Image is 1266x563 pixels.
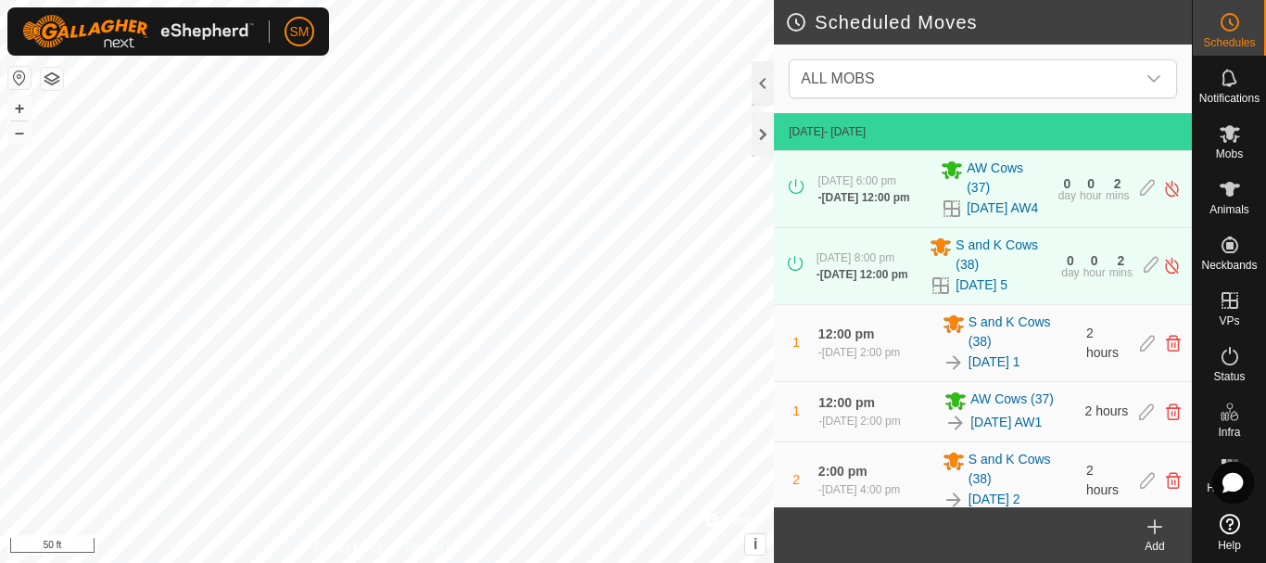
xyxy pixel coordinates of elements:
[1063,177,1070,190] div: 0
[792,403,800,418] span: 1
[1083,267,1106,278] div: hour
[817,266,908,283] div: -
[1193,506,1266,558] a: Help
[405,539,460,556] a: Contact Us
[818,344,900,361] div: -
[1218,427,1240,438] span: Infra
[944,412,967,434] img: To
[943,352,965,374] img: To
[1080,190,1102,201] div: hour
[956,275,1007,295] a: [DATE] 5
[818,189,910,206] div: -
[1201,260,1257,271] span: Neckbands
[824,125,866,138] span: - [DATE]
[1118,538,1192,555] div: Add
[956,236,1050,275] span: S and K Cows (38)
[968,490,1020,509] a: [DATE] 2
[1219,315,1239,326] span: VPs
[290,22,310,42] span: SM
[1085,403,1129,418] span: 2 hours
[1061,267,1079,278] div: day
[822,346,900,359] span: [DATE] 2:00 pm
[822,483,900,496] span: [DATE] 4:00 pm
[818,326,875,341] span: 12:00 pm
[1086,326,1119,360] span: 2 hours
[1199,93,1260,104] span: Notifications
[1209,204,1249,215] span: Animals
[792,335,800,350] span: 1
[801,70,874,86] span: ALL MOBS
[1067,254,1074,267] div: 0
[818,413,900,429] div: -
[817,251,894,264] span: [DATE] 8:00 pm
[1163,179,1181,198] img: Turn off schedule move
[753,536,757,552] span: i
[943,489,965,511] img: To
[8,97,31,120] button: +
[1207,482,1252,493] span: Heatmap
[1114,177,1121,190] div: 2
[1091,254,1098,267] div: 0
[967,159,1047,198] span: AW Cows (37)
[1117,254,1124,267] div: 2
[822,191,910,204] span: [DATE] 12:00 pm
[1216,148,1243,160] span: Mobs
[818,481,900,498] div: -
[818,464,867,479] span: 2:00 pm
[789,125,824,138] span: [DATE]
[1086,463,1119,497] span: 2 hours
[22,15,254,48] img: Gallagher Logo
[967,198,1038,218] a: [DATE] AW4
[1058,190,1076,201] div: day
[968,313,1075,352] span: S and K Cows (38)
[970,413,1042,432] a: [DATE] AW1
[8,67,31,89] button: Reset Map
[785,11,1192,33] h2: Scheduled Moves
[968,450,1075,489] span: S and K Cows (38)
[1135,60,1172,97] div: dropdown trigger
[793,60,1135,97] span: ALL MOBS
[1106,190,1129,201] div: mins
[1203,37,1255,48] span: Schedules
[1087,177,1095,190] div: 0
[822,415,900,428] span: [DATE] 2:00 pm
[1109,267,1133,278] div: mins
[745,534,766,555] button: i
[314,539,384,556] a: Privacy Policy
[1163,256,1181,275] img: Turn off schedule move
[792,472,800,487] span: 2
[8,122,31,144] button: –
[820,268,908,281] span: [DATE] 12:00 pm
[818,395,875,410] span: 12:00 pm
[970,390,1054,412] span: AW Cows (37)
[968,352,1020,372] a: [DATE] 1
[41,68,63,90] button: Map Layers
[1213,371,1245,382] span: Status
[1218,540,1241,551] span: Help
[818,174,896,187] span: [DATE] 6:00 pm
